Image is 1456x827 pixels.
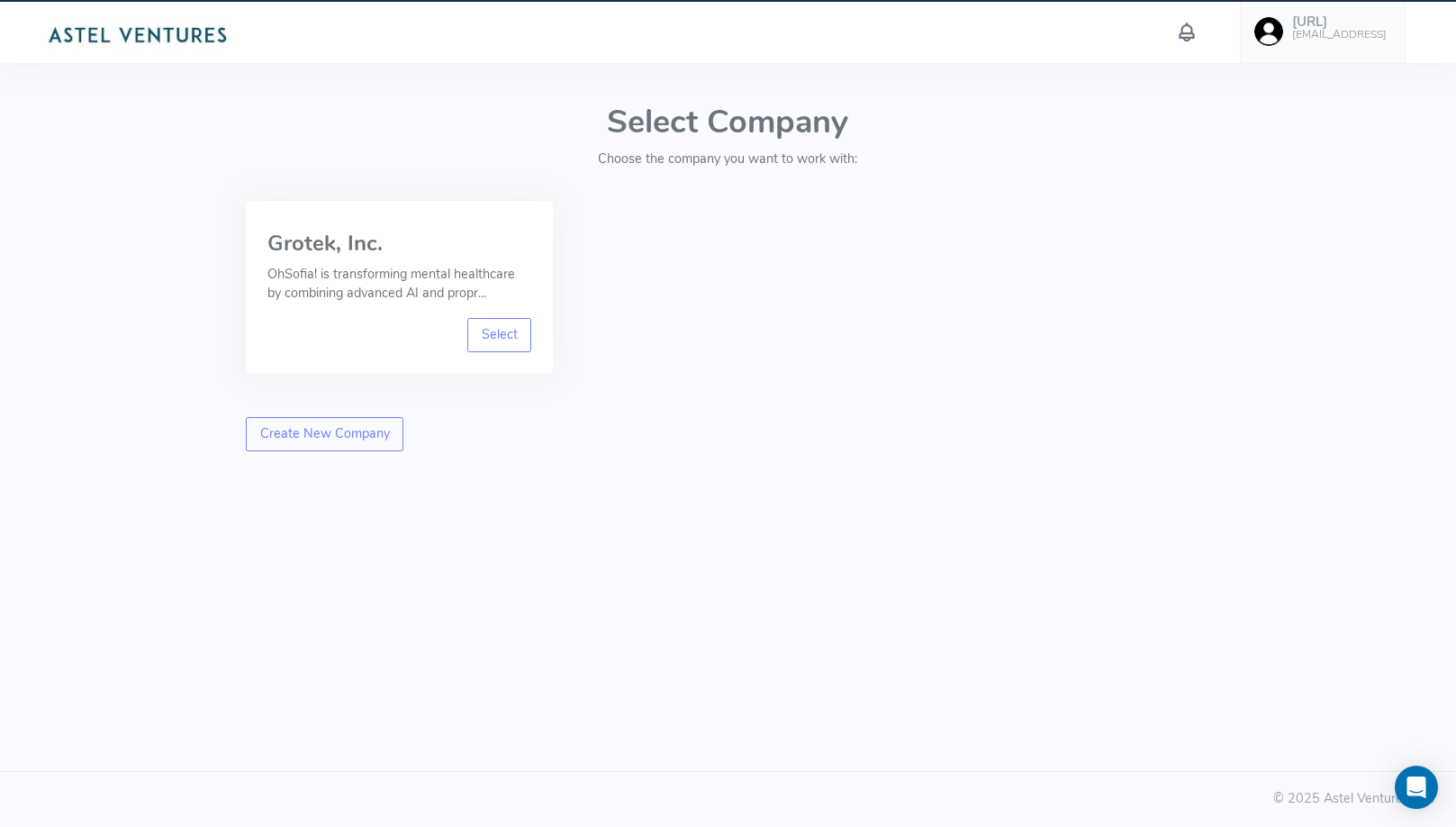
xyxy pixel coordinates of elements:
[267,232,531,255] h3: Grotek, Inc.
[1292,29,1387,41] h6: [EMAIL_ADDRESS]
[467,318,531,352] a: Select
[267,265,531,304] p: OhSofia! is transforming mental healthcare by combining advanced AI and propr...
[1254,17,1283,46] img: user-image
[246,150,1209,169] p: Choose the company you want to work with:
[246,417,403,451] a: Create New Company
[1292,14,1387,30] h5: [URL]
[22,789,1434,809] div: © 2025 Astel Ventures Ltd.
[1395,766,1438,809] div: Open Intercom Messenger
[246,105,1209,141] h1: Select Company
